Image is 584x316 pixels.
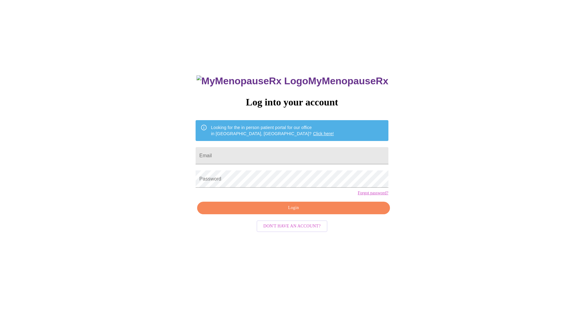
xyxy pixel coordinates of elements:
button: Login [197,202,390,214]
button: Don't have an account? [257,220,327,232]
a: Don't have an account? [255,223,329,228]
img: MyMenopauseRx Logo [197,75,308,87]
div: Looking for the in person patient portal for our office in [GEOGRAPHIC_DATA], [GEOGRAPHIC_DATA]? [211,122,334,139]
span: Login [204,204,383,212]
span: Don't have an account? [263,223,321,230]
a: Forgot password? [358,191,388,196]
h3: Log into your account [196,97,388,108]
a: Click here! [313,131,334,136]
h3: MyMenopauseRx [197,75,388,87]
